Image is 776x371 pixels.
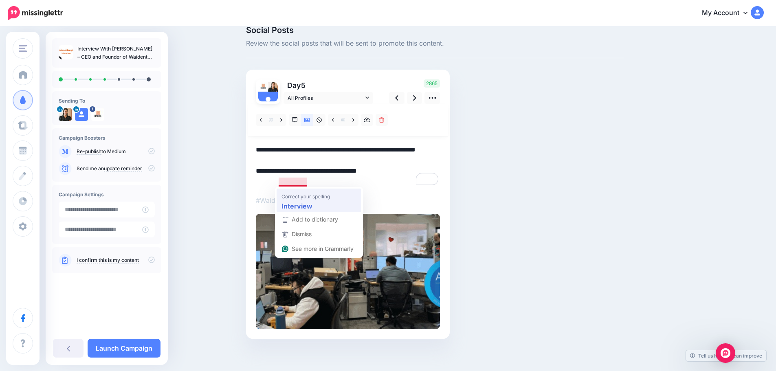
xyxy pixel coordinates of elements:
img: cda208c3a0293d6512b61d041811330d.jpg [256,214,440,329]
a: I confirm this is my content [77,257,139,263]
img: 302433672_10159081232133196_4068783852582258592_n-bsa122643.jpg [258,82,268,92]
span: 2865 [424,79,440,88]
h4: Campaign Settings [59,191,155,198]
img: 921167fdaf341f854bb918e4ffe78e61_thumb.jpg [59,45,73,59]
img: user_default_image.png [75,108,88,121]
h4: Campaign Boosters [59,135,155,141]
p: to Medium [77,148,155,155]
p: #Waident #ResilientIT [256,195,440,206]
img: menu.png [19,45,27,52]
p: Day [284,79,374,91]
a: Tell us how we can improve [686,350,766,361]
span: 5 [301,81,306,90]
img: 1711643990416-73181.png [59,108,72,121]
a: All Profiles [284,92,373,104]
span: Social Posts [246,26,624,34]
img: Missinglettr [8,6,63,20]
a: My Account [694,3,764,23]
a: update reminder [104,165,142,172]
span: Review the social posts that will be sent to promote this content. [246,38,624,49]
img: 302433672_10159081232133196_4068783852582258592_n-bsa122643.jpg [91,108,104,121]
div: Open Intercom Messenger [716,343,735,363]
p: Interview With [PERSON_NAME] – CEO and Founder of Waident Technology Solutions [77,45,155,61]
textarea: To enrich screen reader interactions, please activate Accessibility in Grammarly extension settings [256,145,440,187]
img: 1711643990416-73181.png [268,82,278,92]
span: All Profiles [288,94,363,102]
a: Re-publish [77,148,101,155]
img: user_default_image.png [258,92,278,111]
p: Send me an [77,165,155,172]
h4: Sending To [59,98,155,104]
